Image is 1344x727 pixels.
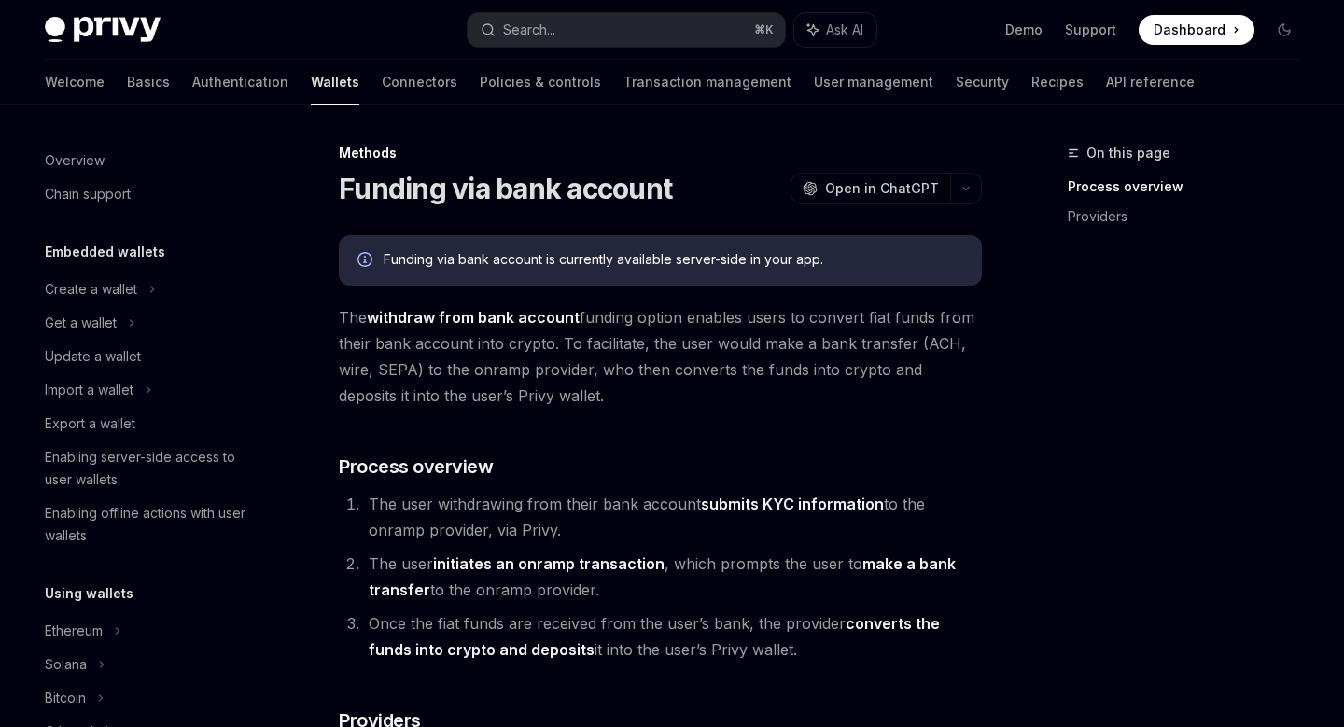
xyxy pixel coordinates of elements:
strong: initiates an onramp transaction [433,554,665,573]
a: Enabling server-side access to user wallets [30,440,269,496]
a: Transaction management [623,60,791,105]
a: Demo [1005,21,1043,39]
a: Update a wallet [30,340,269,373]
h1: Funding via bank account [339,172,672,205]
span: On this page [1086,142,1170,164]
a: User management [814,60,933,105]
div: Funding via bank account is currently available server-side in your app. [384,250,963,271]
div: Enabling offline actions with user wallets [45,502,258,547]
div: Enabling server-side access to user wallets [45,446,258,491]
strong: submits KYC information [701,495,884,513]
div: Import a wallet [45,379,133,401]
div: Search... [503,19,555,41]
a: Security [956,60,1009,105]
a: Connectors [382,60,457,105]
div: Chain support [45,183,131,205]
button: Open in ChatGPT [791,173,950,204]
li: The user , which prompts the user to to the onramp provider. [363,551,982,603]
div: Methods [339,144,982,162]
div: Export a wallet [45,412,135,435]
li: Once the fiat funds are received from the user’s bank, the provider it into the user’s Privy wallet. [363,610,982,663]
span: ⌘ K [754,22,774,37]
div: Bitcoin [45,687,86,709]
a: Dashboard [1139,15,1254,45]
a: Support [1065,21,1116,39]
a: Overview [30,144,269,177]
a: Wallets [311,60,359,105]
li: The user withdrawing from their bank account to the onramp provider, via Privy. [363,491,982,543]
a: API reference [1106,60,1195,105]
div: Ethereum [45,620,103,642]
div: Overview [45,149,105,172]
div: Solana [45,653,87,676]
a: Authentication [192,60,288,105]
button: Toggle dark mode [1269,15,1299,45]
a: Basics [127,60,170,105]
div: Create a wallet [45,278,137,301]
span: Dashboard [1154,21,1225,39]
button: Ask AI [794,13,876,47]
a: Process overview [1068,172,1314,202]
span: Process overview [339,454,493,480]
h5: Embedded wallets [45,241,165,263]
a: Chain support [30,177,269,211]
img: dark logo [45,17,161,43]
button: Search...⌘K [468,13,784,47]
a: Export a wallet [30,407,269,440]
a: Welcome [45,60,105,105]
div: Update a wallet [45,345,141,368]
span: Ask AI [826,21,863,39]
strong: withdraw from bank account [367,308,580,327]
h5: Using wallets [45,582,133,605]
a: Policies & controls [480,60,601,105]
svg: Info [357,252,376,271]
a: Recipes [1031,60,1084,105]
span: The funding option enables users to convert fiat funds from their bank account into crypto. To fa... [339,304,982,409]
span: Open in ChatGPT [825,179,939,198]
a: Enabling offline actions with user wallets [30,496,269,552]
a: Providers [1068,202,1314,231]
div: Get a wallet [45,312,117,334]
